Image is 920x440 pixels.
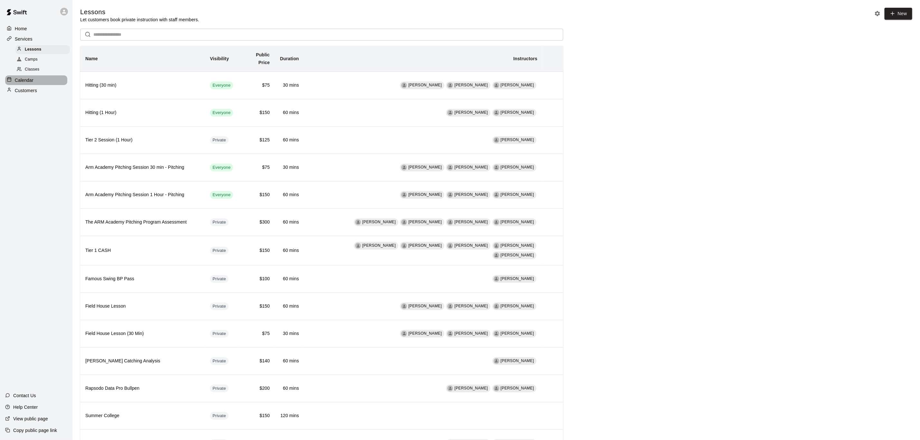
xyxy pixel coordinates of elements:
h6: 60 mins [280,303,299,310]
div: Calendar [5,75,67,85]
div: Kyle Young [401,331,407,337]
span: [PERSON_NAME] [408,165,442,169]
span: [PERSON_NAME] [501,253,534,257]
div: This service is hidden, and can only be accessed via a direct link [210,136,229,144]
div: Kyle Young [494,137,499,143]
div: Tim Woodford [494,165,499,170]
h6: Arm Academy Pitching Session 1 Hour - Pitching [85,191,200,198]
h6: 30 mins [280,82,299,89]
a: New [885,8,912,20]
span: [PERSON_NAME] [454,243,488,248]
h6: 30 mins [280,330,299,337]
div: This service is visible to all of your customers [210,164,233,171]
span: Private [210,386,229,392]
div: This service is visible to all of your customers [210,109,233,117]
span: Private [210,248,229,254]
h6: Famous Swing BP Pass [85,275,200,282]
h6: 60 mins [280,247,299,254]
span: [PERSON_NAME] [501,165,534,169]
p: Customers [15,87,37,94]
p: Help Center [13,404,38,410]
b: Name [85,56,98,61]
span: [PERSON_NAME] [362,243,396,248]
div: Tyler Levine [447,192,453,198]
span: [PERSON_NAME] [454,386,488,390]
b: Visibility [210,56,229,61]
div: Customers [5,86,67,95]
div: Kyle Young [494,386,499,391]
h6: [PERSON_NAME] Catching Analysis [85,358,200,365]
b: Duration [280,56,299,61]
span: [PERSON_NAME] [454,83,488,87]
span: [PERSON_NAME] [501,359,534,363]
h6: 60 mins [280,385,299,392]
h6: $300 [243,219,270,226]
h6: $150 [243,109,270,116]
h6: $150 [243,412,270,419]
span: [PERSON_NAME] [454,165,488,169]
div: Steve Malvagna [494,253,499,258]
div: This service is hidden, and can only be accessed via a direct link [210,357,229,365]
span: [PERSON_NAME] [501,243,534,248]
h6: $100 [243,275,270,282]
span: [PERSON_NAME] [501,192,534,197]
span: [PERSON_NAME] [501,276,534,281]
button: Lesson settings [873,9,882,18]
span: [PERSON_NAME] [501,220,534,224]
h6: $125 [243,137,270,144]
span: [PERSON_NAME] [501,83,534,87]
div: Johnnie Larossa [494,219,499,225]
a: Lessons [15,44,72,54]
h6: $75 [243,330,270,337]
span: Classes [25,66,39,73]
p: Let customers book private instruction with staff members. [80,16,199,23]
span: Everyone [210,165,233,171]
h6: $200 [243,385,270,392]
a: Classes [15,65,72,75]
h6: 30 mins [280,164,299,171]
span: [PERSON_NAME] [362,220,396,224]
span: [PERSON_NAME] [454,220,488,224]
h6: 60 mins [280,191,299,198]
span: [PERSON_NAME] [454,192,488,197]
span: [PERSON_NAME] [408,304,442,308]
span: Lessons [25,46,42,53]
h6: $150 [243,247,270,254]
div: This service is hidden, and can only be accessed via a direct link [210,247,229,254]
div: Kyle Young [355,219,361,225]
div: Mike Badala [447,243,453,249]
div: This service is hidden, and can only be accessed via a direct link [210,385,229,392]
span: [PERSON_NAME] [501,386,534,390]
span: Private [210,358,229,364]
b: Public Price [256,52,270,65]
span: Private [210,331,229,337]
h5: Lessons [80,8,199,16]
span: [PERSON_NAME] [408,220,442,224]
span: [PERSON_NAME] [408,243,442,248]
span: Private [210,276,229,282]
span: [PERSON_NAME] [501,331,534,336]
h6: Summer College [85,412,200,419]
div: This service is hidden, and can only be accessed via a direct link [210,330,229,338]
h6: 60 mins [280,358,299,365]
div: Sean Singh [401,243,407,249]
div: Kyle Young [401,192,407,198]
h6: 60 mins [280,219,299,226]
h6: $150 [243,303,270,310]
span: [PERSON_NAME] [501,304,534,308]
span: [PERSON_NAME] [454,304,488,308]
h6: 120 mins [280,412,299,419]
div: Danny Lackner [401,82,407,88]
h6: Tier 1 CASH [85,247,200,254]
div: Kyle Young [401,303,407,309]
a: Camps [15,54,72,64]
span: [PERSON_NAME] [501,110,534,115]
span: [PERSON_NAME] [408,331,442,336]
h6: Hitting (1 Hour) [85,109,200,116]
h6: 60 mins [280,275,299,282]
p: Home [15,25,27,32]
div: Matt Reistetter [447,386,453,391]
span: Everyone [210,82,233,89]
div: This service is visible to all of your customers [210,81,233,89]
p: Contact Us [13,392,36,399]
